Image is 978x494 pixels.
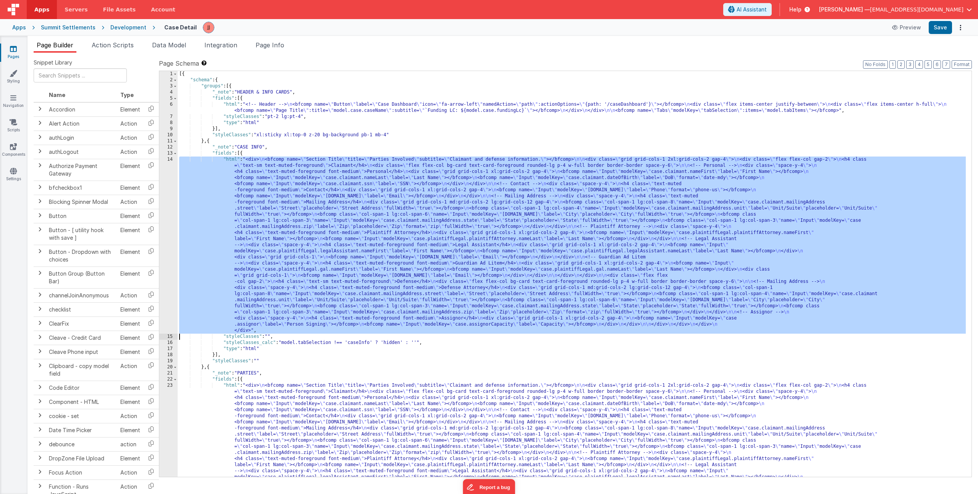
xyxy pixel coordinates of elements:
span: File Assets [103,6,136,13]
td: Blocking Spinner Modal [46,195,117,209]
td: ClearFix [46,316,117,331]
div: 5 [159,95,178,102]
div: 6 [159,102,178,114]
div: Summit Settlements [41,24,96,31]
td: Element [117,181,143,195]
td: Button Group (Button Bar) [46,266,117,288]
div: 10 [159,132,178,138]
button: Format [952,60,972,69]
td: Element [117,395,143,409]
td: Element [117,423,143,437]
td: Action [117,409,143,423]
div: 9 [159,126,178,132]
td: Element [117,316,143,331]
td: Code Editor [46,381,117,395]
div: 12 [159,144,178,150]
span: Help [789,6,802,13]
button: 5 [925,60,932,69]
button: 1 [889,60,896,69]
td: Element [117,102,143,117]
td: authLogout [46,145,117,159]
span: Servers [65,6,87,13]
button: Save [929,21,952,34]
div: 13 [159,150,178,157]
td: Button - [ utility hook with save ] [46,223,117,245]
td: Element [117,266,143,288]
td: Action [117,288,143,302]
span: [PERSON_NAME] — [819,6,870,13]
td: Element [117,345,143,359]
button: Preview [887,21,926,34]
div: 18 [159,352,178,358]
td: Focus Action [46,465,117,479]
td: Element [117,159,143,181]
div: Development [110,24,146,31]
button: AI Assistant [723,3,772,16]
div: 1 [159,71,178,77]
div: 22 [159,376,178,383]
div: 19 [159,358,178,364]
td: Element [117,331,143,345]
div: 17 [159,346,178,352]
td: Action [117,465,143,479]
div: 4 [159,89,178,95]
td: Action [117,131,143,145]
span: Action Scripts [92,41,134,49]
div: 20 [159,364,178,370]
img: 67cf703950b6d9cd5ee0aacca227d490 [203,22,214,33]
td: DropZone File Upload [46,451,117,465]
td: Cleave - Credit Card [46,331,117,345]
span: Apps [34,6,49,13]
td: channelJoinAnonymous [46,288,117,302]
span: [EMAIL_ADDRESS][DOMAIN_NAME] [870,6,963,13]
div: 21 [159,370,178,376]
div: 14 [159,157,178,334]
span: Page Builder [37,41,73,49]
td: bfcheckbox1 [46,181,117,195]
td: Action [117,359,143,381]
div: 7 [159,114,178,120]
td: Element [117,209,143,223]
button: [PERSON_NAME] — [EMAIL_ADDRESS][DOMAIN_NAME] [819,6,972,13]
div: 16 [159,340,178,346]
td: Element [117,223,143,245]
button: 6 [933,60,941,69]
td: Button - Dropdown with choices [46,245,117,266]
td: Cleave Phone input [46,345,117,359]
span: Page Info [256,41,284,49]
button: 3 [906,60,914,69]
td: Button [46,209,117,223]
td: Element [117,245,143,266]
td: Clipboard - copy model field [46,359,117,381]
span: Snippet Library [34,59,72,66]
span: Data Model [152,41,186,49]
h4: Case Detail [164,24,197,30]
td: Alert Action [46,116,117,131]
button: 7 [942,60,950,69]
td: debounce [46,437,117,451]
td: cookie - set [46,409,117,423]
td: action [117,437,143,451]
td: Action [117,145,143,159]
td: Authorize Payment Gateway [46,159,117,181]
button: 2 [897,60,905,69]
td: checklist [46,302,117,316]
td: Element [117,451,143,465]
button: No Folds [863,60,888,69]
span: Name [49,92,65,98]
td: Action [117,195,143,209]
td: Element [117,381,143,395]
span: Page Schema [159,59,199,68]
td: Component - HTML [46,395,117,409]
div: 3 [159,83,178,89]
div: 8 [159,120,178,126]
div: 15 [159,334,178,340]
td: Accordion [46,102,117,117]
td: Action [117,116,143,131]
button: 4 [915,60,923,69]
button: Options [955,22,966,33]
div: 11 [159,138,178,144]
td: Date Time Picker [46,423,117,437]
td: authLogin [46,131,117,145]
span: Type [120,92,134,98]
